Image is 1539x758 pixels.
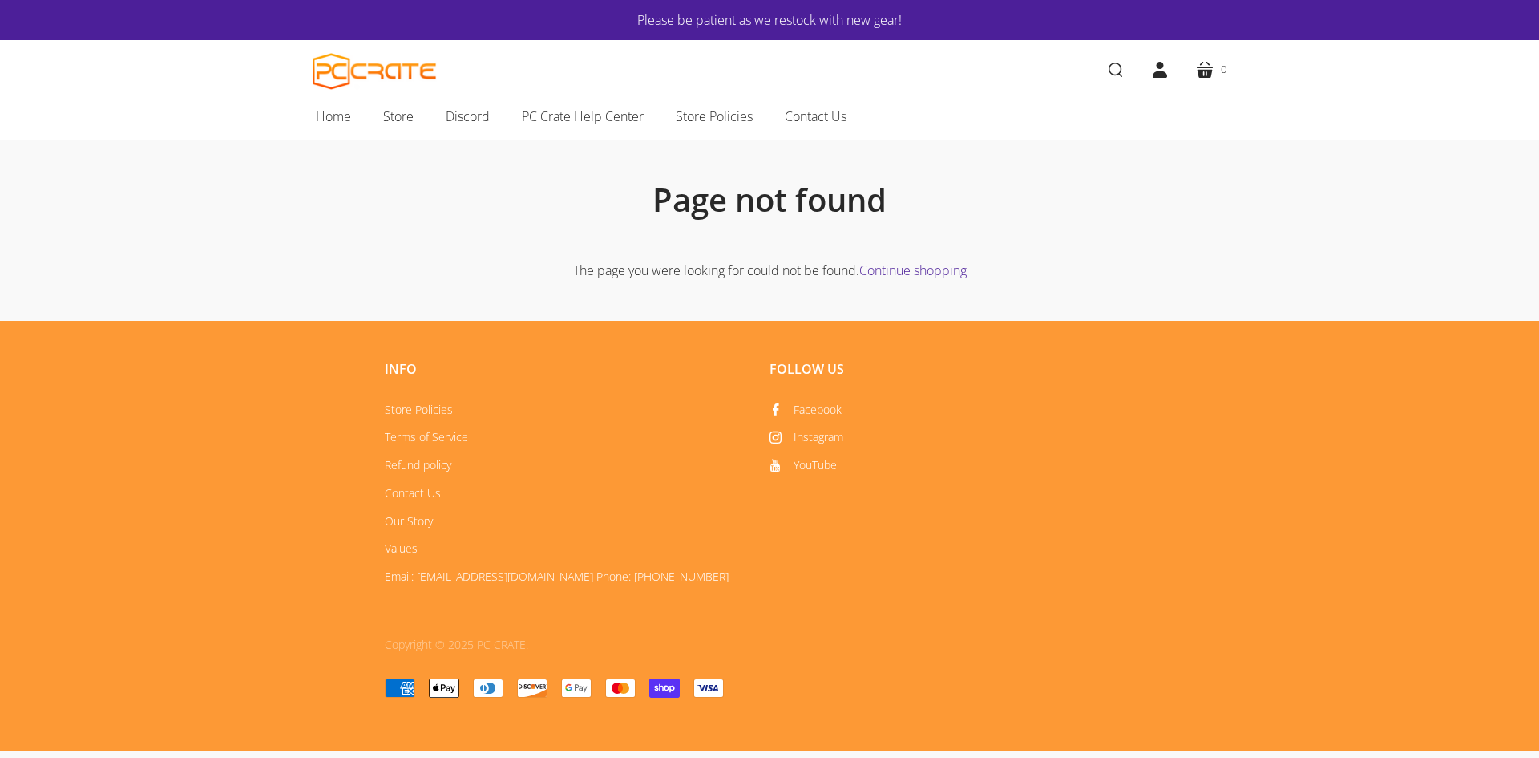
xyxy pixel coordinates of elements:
a: Discord [430,99,506,133]
a: Refund policy [385,457,451,472]
a: 0 [1182,47,1239,92]
a: Continue shopping [859,261,967,279]
a: YouTube [769,457,837,472]
h2: Follow Us [769,361,1130,377]
a: Store Policies [660,99,769,133]
span: Discord [446,106,490,127]
span: Contact Us [785,106,846,127]
nav: Main navigation [289,99,1250,140]
span: Home [316,106,351,127]
a: PC Crate Help Center [506,99,660,133]
p: Copyright © 2025 PC CRATE. [385,636,737,655]
a: Home [300,99,367,133]
span: Store Policies [676,106,753,127]
a: Please be patient as we restock with new gear! [361,10,1178,30]
a: Email: [EMAIL_ADDRESS][DOMAIN_NAME] Phone: [PHONE_NUMBER] [385,569,729,584]
span: Store [383,106,414,127]
p: The page you were looking for could not be found. [513,260,1026,281]
a: Store [367,99,430,133]
span: PC Crate Help Center [522,106,644,127]
a: Store Policies [385,402,453,417]
a: PC CRATE [313,53,437,90]
a: Instagram [769,429,843,444]
a: Terms of Service [385,429,468,444]
a: Facebook [769,402,842,417]
h1: Page not found [385,180,1154,220]
h2: Info [385,361,745,377]
a: Contact Us [385,485,441,501]
span: 0 [1221,61,1226,78]
a: Contact Us [769,99,862,133]
a: Values [385,541,418,556]
a: Our Story [385,513,433,529]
